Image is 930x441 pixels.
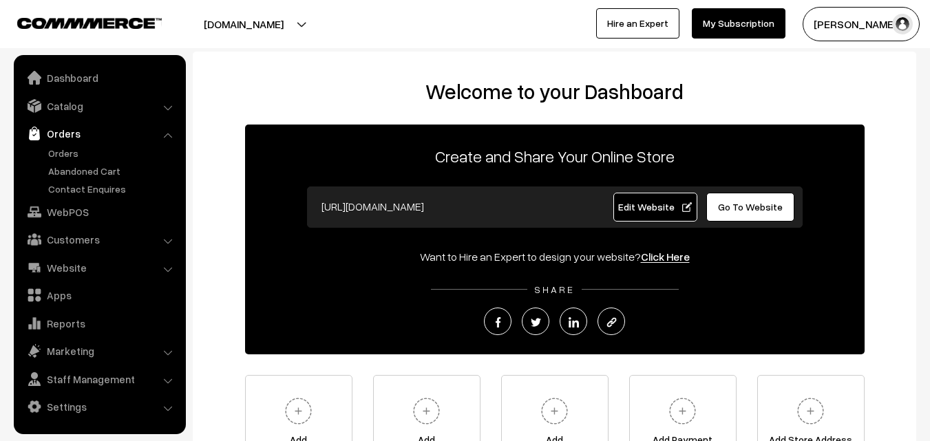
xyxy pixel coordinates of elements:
button: [PERSON_NAME] [803,7,920,41]
a: Abandoned Cart [45,164,181,178]
img: plus.svg [664,392,701,430]
a: Staff Management [17,367,181,391]
a: Dashboard [17,65,181,90]
img: COMMMERCE [17,18,162,28]
h2: Welcome to your Dashboard [207,79,902,104]
a: Go To Website [706,193,795,222]
a: WebPOS [17,200,181,224]
img: user [892,14,913,34]
a: Settings [17,394,181,419]
a: My Subscription [692,8,785,39]
div: Want to Hire an Expert to design your website? [245,248,865,265]
img: plus.svg [279,392,317,430]
a: Website [17,255,181,280]
a: Hire an Expert [596,8,679,39]
img: plus.svg [792,392,829,430]
span: Go To Website [718,201,783,213]
p: Create and Share Your Online Store [245,144,865,169]
a: Click Here [641,250,690,263]
button: [DOMAIN_NAME] [156,7,332,41]
span: Edit Website [618,201,692,213]
a: Apps [17,283,181,308]
a: Marketing [17,338,181,363]
a: Contact Enquires [45,182,181,196]
a: Edit Website [613,193,697,222]
a: Orders [17,121,181,146]
a: Customers [17,227,181,252]
img: plus.svg [536,392,573,430]
img: plus.svg [408,392,445,430]
a: COMMMERCE [17,14,138,30]
a: Orders [45,146,181,160]
a: Catalog [17,94,181,118]
span: SHARE [527,283,582,295]
a: Reports [17,311,181,336]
